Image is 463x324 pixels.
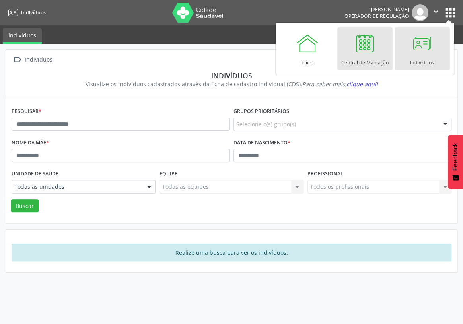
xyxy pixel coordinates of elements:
span: Selecione o(s) grupo(s) [236,120,296,128]
label: Pesquisar [12,105,41,118]
button: apps [444,6,457,20]
i:  [432,7,440,16]
button:  [428,4,444,21]
img: img [412,4,428,21]
a: Indivíduos [395,27,450,70]
a:  Indivíduos [12,54,54,66]
label: Data de nascimento [233,137,290,149]
span: clique aqui! [346,80,378,88]
label: Unidade de saúde [12,168,58,180]
div: Indivíduos [23,54,54,66]
label: Grupos prioritários [233,105,289,118]
a: Indivíduos [6,6,46,19]
div: Visualize os indivíduos cadastrados através da ficha de cadastro individual (CDS). [17,80,446,88]
i: Para saber mais, [302,80,378,88]
i:  [12,54,23,66]
span: Feedback [452,143,459,171]
label: Equipe [160,168,177,180]
button: Feedback - Mostrar pesquisa [448,135,463,189]
a: Central de Marcação [337,27,393,70]
label: Profissional [307,168,343,180]
a: Início [280,27,335,70]
a: Indivíduos [3,28,42,44]
div: [PERSON_NAME] [344,6,409,13]
button: Buscar [11,199,39,213]
span: Indivíduos [21,9,46,16]
span: Todas as unidades [14,183,139,191]
span: Operador de regulação [344,13,409,19]
label: Nome da mãe [12,137,49,149]
div: Realize uma busca para ver os indivíduos. [12,244,451,261]
div: Indivíduos [17,71,446,80]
